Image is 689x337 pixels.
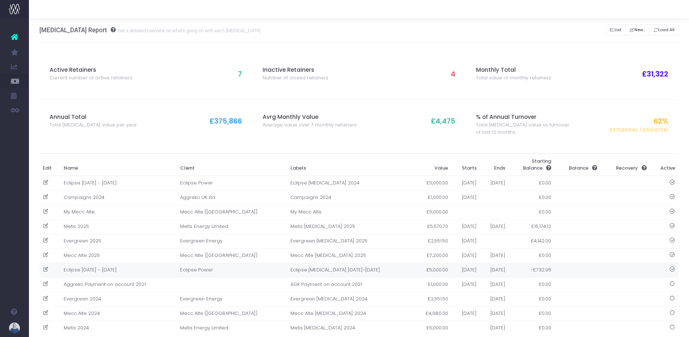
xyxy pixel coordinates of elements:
span: £375,866 [209,116,242,126]
td: [DATE] [480,219,509,234]
td: Mecc Alte [MEDICAL_DATA] 2024 [287,306,413,321]
td: Evergreen [MEDICAL_DATA] 2025 [287,234,413,248]
td: £2,551.50 [413,234,451,248]
td: Eclipse [DATE] - [DATE] [60,263,177,277]
td: Mecc Alte [MEDICAL_DATA] 2025 [287,248,413,263]
h3: Inactive Retainers [263,67,359,74]
span: Total [MEDICAL_DATA] value vs turnover of last 12 months. [476,121,572,136]
td: Eclipse [MEDICAL_DATA] [DATE]-[DATE] [287,263,413,277]
td: Metis [MEDICAL_DATA] 2025 [287,219,413,234]
span: £375,866.40 / £610,673.81 [610,126,668,134]
span: £31,322 [642,69,668,79]
td: [DATE] [480,263,509,277]
td: £1,000.00 [413,277,451,292]
td: AGK Payment on account 2021 [287,277,413,292]
td: Campaigns 2024 [287,190,413,205]
td: £0.00 [509,190,555,205]
td: [DATE] [452,176,480,191]
td: £7,200.00 [413,248,451,263]
h3: Active Retainers [50,67,146,74]
td: Eclipse Power [176,263,287,277]
span: Number of closed retainers [263,74,328,82]
td: Eclipse [MEDICAL_DATA] 2024 [287,176,413,191]
td: £1,000.00 [413,190,451,205]
th: Labels [287,154,413,176]
td: [DATE] [452,306,480,321]
span: 62% [654,116,668,126]
h3: Avrg Monthly Value [263,114,359,121]
td: [DATE] [480,321,509,335]
td: £0.00 [509,321,555,335]
td: [DATE] [480,292,509,306]
td: £15,174.12 [509,219,555,234]
span: Total [MEDICAL_DATA] value per year [50,121,137,129]
td: [DATE] [452,248,480,263]
th: Name [60,154,177,176]
td: £0.00 [509,205,555,219]
td: Aggreko UK Ltd [176,190,287,205]
td: Metis Energy Limited [176,321,287,335]
span: Current number of active retainers [50,74,132,82]
td: £0.00 [509,277,555,292]
button: Load All [649,24,679,36]
td: £0.00 [509,176,555,191]
h3: % of Annual Turnover [476,114,572,121]
td: Campaigns 2024 [60,190,177,205]
h3: [MEDICAL_DATA] Report [39,26,260,34]
td: My Mecc Alte [60,205,177,219]
span: Total value of monthly retainers [476,74,551,82]
td: £5,000.00 [413,321,451,335]
td: Evergreen 2025 [60,234,177,248]
td: Mecc Alte 2024 [60,306,177,321]
td: £5,000.00 [413,176,451,191]
td: Eclipse Power [176,176,287,191]
small: Get a detailed overview on what's going on with each [MEDICAL_DATA] [116,26,260,34]
td: £5,000.00 [413,263,451,277]
span: £4,475 [431,116,455,126]
td: [DATE] [452,234,480,248]
th: Value [413,154,451,176]
td: £0.00 [509,306,555,321]
td: £0.00 [509,248,555,263]
td: Metis Energy Limited [176,219,287,234]
img: images/default_profile_image.png [9,323,20,333]
td: Eclipse [DATE] - [DATE] [60,176,177,191]
span: 7 [238,69,242,79]
th: Client [176,154,287,176]
td: [DATE] [452,263,480,277]
td: Metis 2025 [60,219,177,234]
td: [DATE] [480,277,509,292]
th: Edit [39,154,60,176]
th: Starting Balance [509,154,555,176]
span: 4 [451,69,455,79]
h3: Annual Total [50,114,146,121]
td: [DATE] [452,219,480,234]
td: Mecc Alte ([GEOGRAPHIC_DATA]) [176,248,287,263]
td: Metis 2024 [60,321,177,335]
td: Mecc Alte ([GEOGRAPHIC_DATA]) [176,306,287,321]
td: £0.00 [509,292,555,306]
button: New... [625,24,650,36]
td: Evergreen Energy [176,292,287,306]
td: [DATE] [452,277,480,292]
td: -£732.95 [509,263,555,277]
td: [DATE] [452,190,480,205]
td: [DATE] [480,306,509,321]
td: £5,570.70 [413,219,451,234]
th: Ends [480,154,509,176]
th: Recovery [601,154,650,176]
td: £5,000.00 [413,205,451,219]
td: £4,142.00 [509,234,555,248]
td: Metis [MEDICAL_DATA] 2024 [287,321,413,335]
td: My Mecc Alte [287,205,413,219]
th: Active [650,154,679,176]
td: £4,980.00 [413,306,451,321]
td: £2,551.50 [413,292,451,306]
td: Evergreen [MEDICAL_DATA] 2024 [287,292,413,306]
span: Average value over 7 monthly retainers [263,121,357,129]
th: Balance [555,154,601,176]
td: Evergreen 2024 [60,292,177,306]
td: [DATE] [480,176,509,191]
th: Starts [452,154,480,176]
td: Mecc Alte ([GEOGRAPHIC_DATA]) [176,205,287,219]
